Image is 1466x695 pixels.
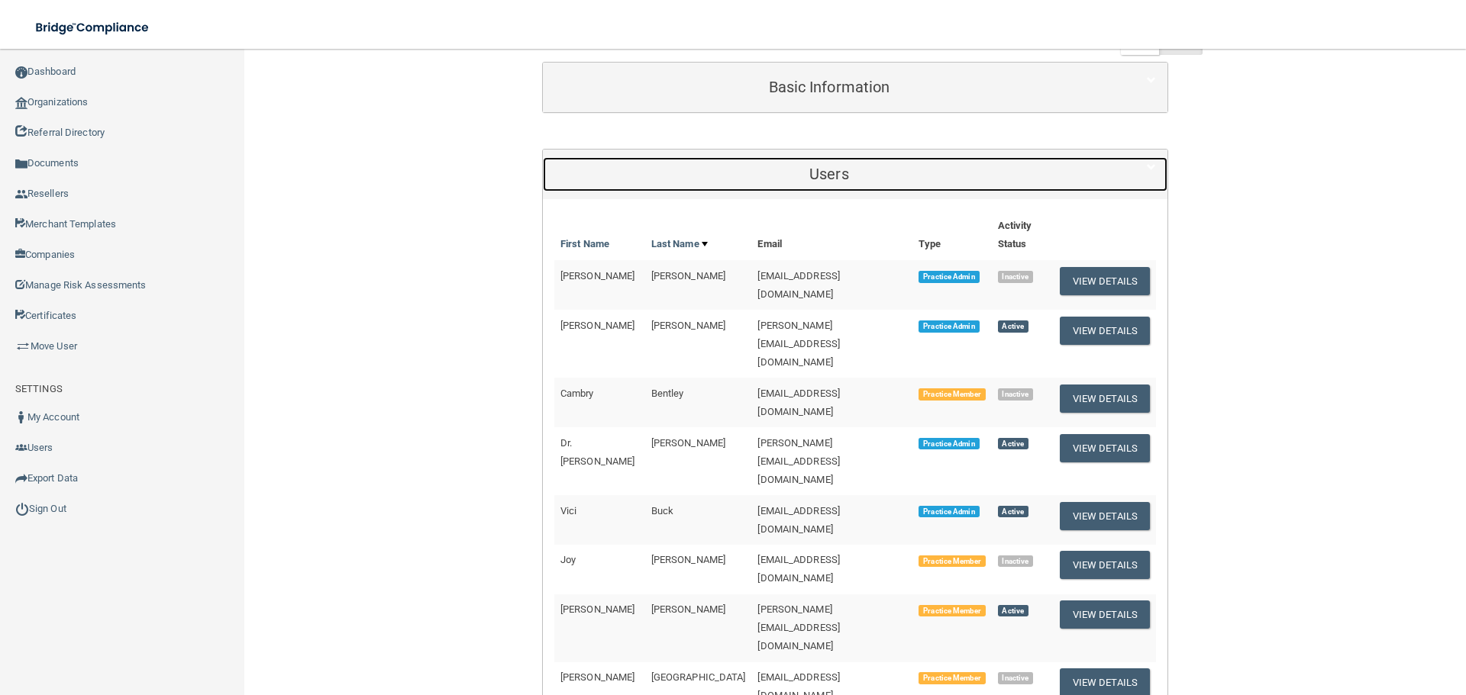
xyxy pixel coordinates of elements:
[919,672,985,684] span: Practice Member
[554,79,1104,95] h5: Basic Information
[998,506,1028,518] span: Active
[15,380,63,398] label: SETTINGS
[998,271,1034,283] span: Inactive
[919,320,979,333] span: Practice Admin
[651,603,725,615] span: [PERSON_NAME]
[560,554,576,565] span: Joy
[919,605,985,617] span: Practice Member
[651,388,684,399] span: Bentley
[757,388,840,417] span: [EMAIL_ADDRESS][DOMAIN_NAME]
[751,211,912,260] th: Email
[1060,502,1150,530] button: View Details
[998,555,1034,568] span: Inactive
[15,442,27,454] img: icon-users.e205127d.png
[998,438,1028,450] span: Active
[15,158,27,170] img: icon-documents.8dae5593.png
[912,211,991,260] th: Type
[757,437,840,485] span: [PERSON_NAME][EMAIL_ADDRESS][DOMAIN_NAME]
[1060,385,1150,413] button: View Details
[998,672,1034,684] span: Inactive
[651,437,725,449] span: [PERSON_NAME]
[651,505,673,516] span: Buck
[560,603,635,615] span: [PERSON_NAME]
[757,554,840,584] span: [EMAIL_ADDRESS][DOMAIN_NAME]
[919,271,979,283] span: Practice Admin
[1060,434,1150,462] button: View Details
[1060,267,1150,295] button: View Details
[554,166,1104,182] h5: Users
[15,502,29,516] img: ic_power_dark.7ecde6b1.png
[554,157,1156,191] a: Users
[560,270,635,282] span: [PERSON_NAME]
[757,505,840,535] span: [EMAIL_ADDRESS][DOMAIN_NAME]
[554,70,1156,105] a: Basic Information
[15,188,27,201] img: ic_reseller.de258add.png
[651,671,746,683] span: [GEOGRAPHIC_DATA]
[1060,600,1150,629] button: View Details
[998,320,1028,333] span: Active
[15,411,27,423] img: ic_user_dark.df1a06c3.png
[998,388,1034,401] span: Inactive
[757,320,840,368] span: [PERSON_NAME][EMAIL_ADDRESS][DOMAIN_NAME]
[919,555,985,568] span: Practice Member
[1060,317,1150,345] button: View Details
[560,320,635,331] span: [PERSON_NAME]
[15,97,27,109] img: organization-icon.f8decf85.png
[15,472,27,484] img: icon-export.b9366987.png
[15,66,27,79] img: ic_dashboard_dark.d01f4a41.png
[560,671,635,683] span: [PERSON_NAME]
[23,12,163,43] img: bridge_compliance_login_screen.278c3ca4.svg
[651,270,725,282] span: [PERSON_NAME]
[919,388,985,401] span: Practice Member
[560,437,635,467] span: Dr. [PERSON_NAME]
[15,339,31,354] img: briefcase.64adab9b.png
[651,320,725,331] span: [PERSON_NAME]
[919,506,979,518] span: Practice Admin
[560,235,609,253] a: First Name
[651,554,725,565] span: [PERSON_NAME]
[757,270,840,300] span: [EMAIL_ADDRESS][DOMAIN_NAME]
[560,388,594,399] span: Cambry
[651,235,708,253] a: Last Name
[757,603,840,652] span: [PERSON_NAME][EMAIL_ADDRESS][DOMAIN_NAME]
[560,505,576,516] span: Vici
[992,211,1048,260] th: Activity Status
[919,438,979,450] span: Practice Admin
[1060,551,1150,579] button: View Details
[998,605,1028,617] span: Active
